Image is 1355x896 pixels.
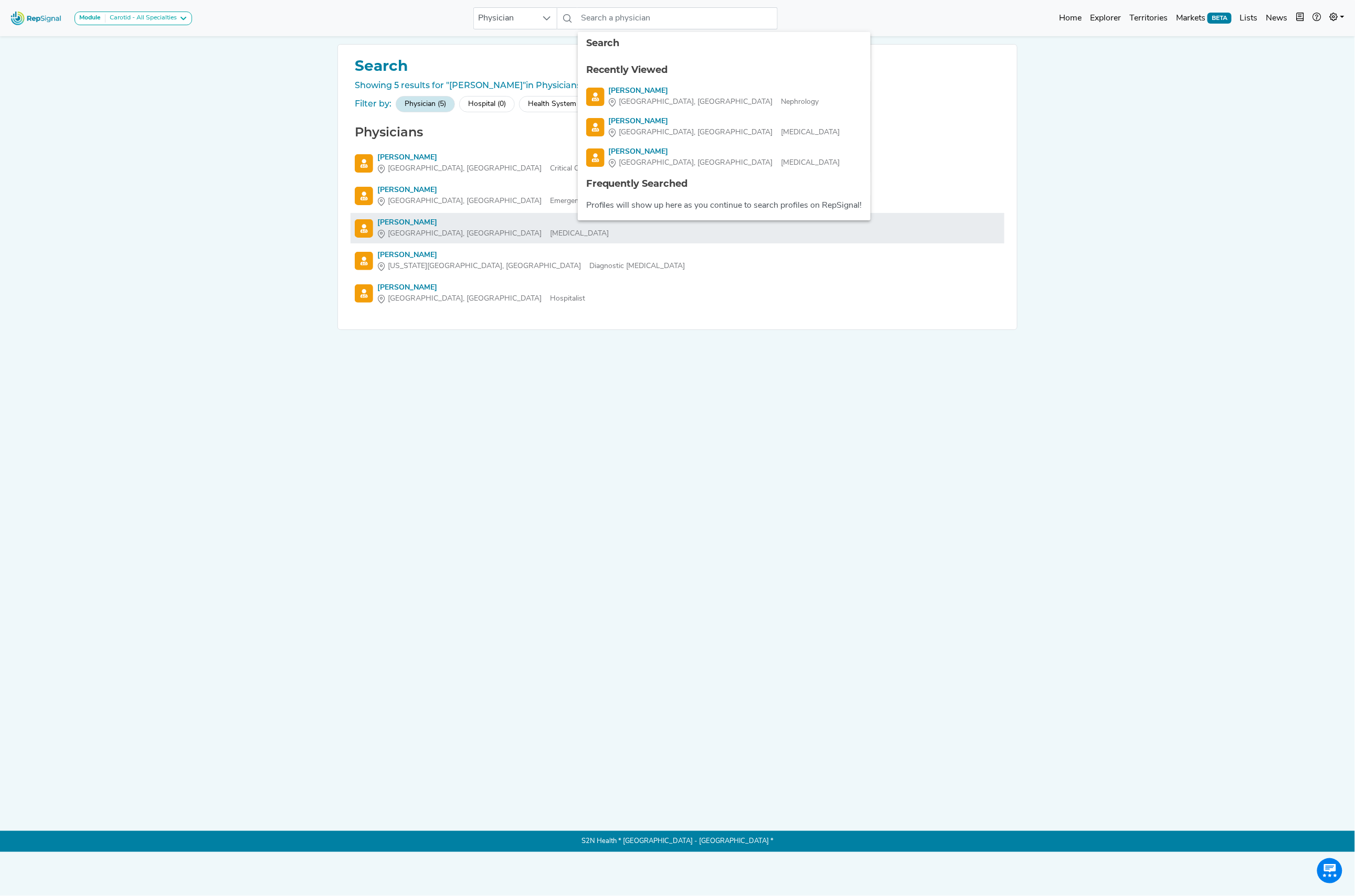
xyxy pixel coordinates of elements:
div: [MEDICAL_DATA] [609,157,840,168]
div: [PERSON_NAME] [377,217,609,228]
a: [PERSON_NAME][GEOGRAPHIC_DATA], [GEOGRAPHIC_DATA]Hospitalist [355,282,1000,304]
a: MarketsBETA [1172,8,1236,29]
a: [PERSON_NAME][GEOGRAPHIC_DATA], [GEOGRAPHIC_DATA]Nephrology [586,86,862,108]
img: Physician Search Icon [586,88,605,106]
img: Physician Search Icon [586,118,605,136]
img: Physician Search Icon [586,148,605,167]
a: [PERSON_NAME][GEOGRAPHIC_DATA], [GEOGRAPHIC_DATA]Emergency Medicine [355,185,1000,207]
div: [MEDICAL_DATA] [609,127,840,138]
li: Edouard Aboian [578,112,871,142]
a: Explorer [1086,8,1125,29]
div: [PERSON_NAME] [609,86,819,97]
span: [GEOGRAPHIC_DATA], [GEOGRAPHIC_DATA] [619,157,773,168]
img: Physician Search Icon [355,187,373,205]
a: News [1262,8,1292,29]
span: BETA [1208,13,1232,23]
img: Physician Search Icon [355,154,373,173]
img: Physician Search Icon [355,252,373,270]
span: [GEOGRAPHIC_DATA], [GEOGRAPHIC_DATA] [388,196,542,207]
span: [GEOGRAPHIC_DATA], [GEOGRAPHIC_DATA] [388,293,542,304]
div: [PERSON_NAME] [377,282,585,293]
strong: Module [79,15,101,21]
a: [PERSON_NAME][GEOGRAPHIC_DATA], [GEOGRAPHIC_DATA][MEDICAL_DATA] [586,116,862,138]
h1: Search [351,57,1004,75]
a: [PERSON_NAME][GEOGRAPHIC_DATA], [GEOGRAPHIC_DATA]Critical Care (Intensivists) [355,152,1000,174]
span: [GEOGRAPHIC_DATA], [GEOGRAPHIC_DATA] [619,97,773,108]
a: [PERSON_NAME][GEOGRAPHIC_DATA], [GEOGRAPHIC_DATA][MEDICAL_DATA] [586,146,862,168]
span: in Physicians [526,80,581,90]
input: Search a physician [577,7,778,29]
div: Showing 5 results for "[PERSON_NAME]" [351,79,1004,92]
span: [GEOGRAPHIC_DATA], [GEOGRAPHIC_DATA] [619,127,773,138]
div: Physician (5) [396,96,455,112]
div: Hospital (0) [459,96,515,112]
div: Diagnostic [MEDICAL_DATA] [377,261,685,272]
span: [GEOGRAPHIC_DATA], [GEOGRAPHIC_DATA] [388,228,542,239]
div: [PERSON_NAME] [377,152,632,163]
span: Search [586,37,620,49]
a: [PERSON_NAME][US_STATE][GEOGRAPHIC_DATA], [GEOGRAPHIC_DATA]Diagnostic [MEDICAL_DATA] [355,250,1000,272]
a: [PERSON_NAME][GEOGRAPHIC_DATA], [GEOGRAPHIC_DATA][MEDICAL_DATA] [355,217,1000,239]
div: Frequently Searched [586,177,862,191]
li: Apostolos Tassiopoulos [578,142,871,173]
div: Emergency Medicine [377,196,617,207]
div: [PERSON_NAME] [377,250,685,261]
div: [PERSON_NAME] [609,146,840,157]
div: [PERSON_NAME] [609,116,840,127]
a: Territories [1125,8,1172,29]
img: Physician Search Icon [355,219,373,238]
div: [PERSON_NAME] [377,185,617,196]
img: Physician Search Icon [355,284,373,303]
a: Lists [1236,8,1262,29]
a: Home [1055,8,1086,29]
div: Nephrology [609,97,819,108]
span: Physician [474,8,537,29]
div: Carotid - All Specialties [105,14,177,23]
li: Joel Topf [578,81,871,112]
span: [GEOGRAPHIC_DATA], [GEOGRAPHIC_DATA] [388,163,542,174]
div: Filter by: [355,98,391,110]
div: Recently Viewed [586,63,862,77]
div: [MEDICAL_DATA] [377,228,609,239]
span: [US_STATE][GEOGRAPHIC_DATA], [GEOGRAPHIC_DATA] [388,261,581,272]
button: ModuleCarotid - All Specialties [75,12,192,25]
div: Critical Care (Intensivists) [377,163,632,174]
div: Health System (0) [519,96,596,112]
div: Hospitalist [377,293,585,304]
h2: Physicians [351,125,1004,140]
button: Intel Book [1292,8,1309,29]
p: S2N Health * [GEOGRAPHIC_DATA] - [GEOGRAPHIC_DATA] * [337,831,1018,852]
